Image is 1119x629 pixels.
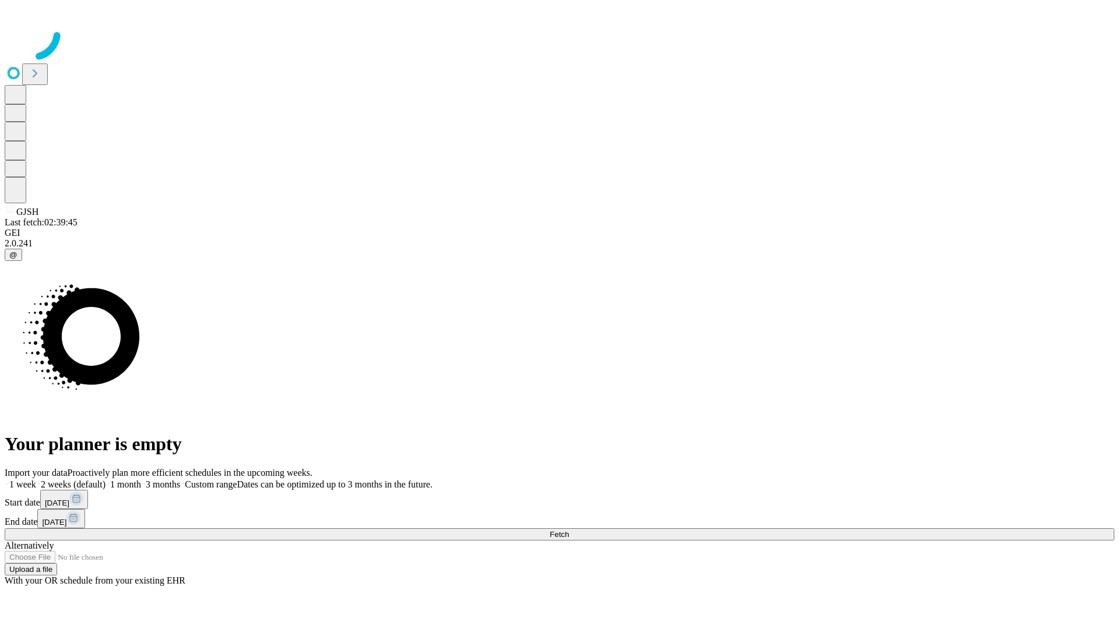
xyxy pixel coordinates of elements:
[237,479,432,489] span: Dates can be optimized up to 3 months in the future.
[5,228,1114,238] div: GEI
[41,479,105,489] span: 2 weeks (default)
[5,490,1114,509] div: Start date
[110,479,141,489] span: 1 month
[5,217,78,227] span: Last fetch: 02:39:45
[37,509,85,528] button: [DATE]
[550,530,569,539] span: Fetch
[5,249,22,261] button: @
[5,468,68,478] span: Import your data
[185,479,237,489] span: Custom range
[68,468,312,478] span: Proactively plan more efficient schedules in the upcoming weeks.
[5,433,1114,455] h1: Your planner is empty
[9,250,17,259] span: @
[5,528,1114,540] button: Fetch
[5,563,57,575] button: Upload a file
[40,490,88,509] button: [DATE]
[9,479,36,489] span: 1 week
[42,518,66,526] span: [DATE]
[5,540,54,550] span: Alternatively
[45,499,69,507] span: [DATE]
[5,238,1114,249] div: 2.0.241
[146,479,180,489] span: 3 months
[16,207,38,217] span: GJSH
[5,575,185,585] span: With your OR schedule from your existing EHR
[5,509,1114,528] div: End date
